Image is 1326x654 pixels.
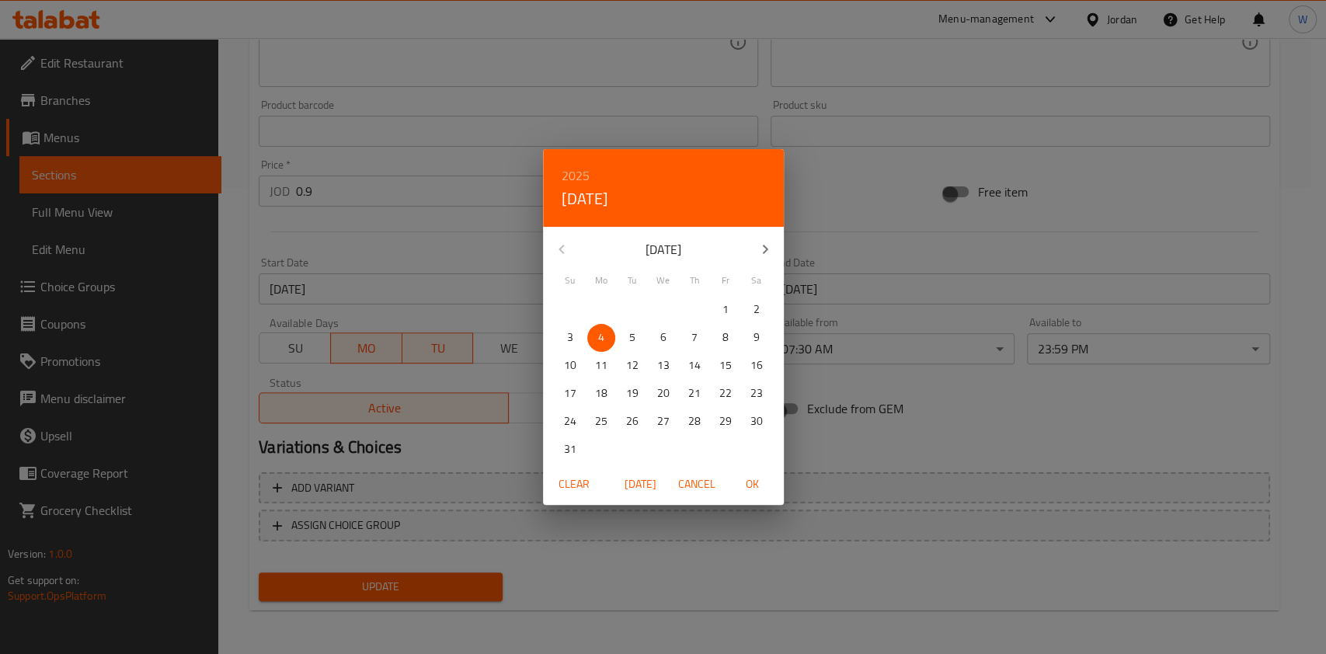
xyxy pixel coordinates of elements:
button: 8 [712,324,740,352]
p: 8 [722,328,729,347]
p: 16 [750,356,763,375]
button: 13 [649,352,677,380]
p: 20 [657,384,670,403]
button: [DATE] [562,186,608,211]
p: 28 [688,412,701,431]
button: 11 [587,352,615,380]
p: 1 [722,300,729,319]
span: Mo [587,273,615,287]
button: 27 [649,408,677,436]
button: 21 [680,380,708,408]
p: 19 [626,384,639,403]
button: OK [728,470,778,499]
button: 4 [587,324,615,352]
p: 13 [657,356,670,375]
button: 23 [743,380,771,408]
span: [DATE] [622,475,660,494]
p: 22 [719,384,732,403]
p: 17 [564,384,576,403]
button: 30 [743,408,771,436]
p: 3 [567,328,573,347]
p: 25 [595,412,607,431]
span: Clear [555,475,593,494]
p: 12 [626,356,639,375]
span: Fr [712,273,740,287]
p: 18 [595,384,607,403]
button: 19 [618,380,646,408]
button: 2025 [562,165,590,186]
button: 9 [743,324,771,352]
button: 7 [680,324,708,352]
p: 24 [564,412,576,431]
button: 18 [587,380,615,408]
button: 14 [680,352,708,380]
button: 2 [743,296,771,324]
button: Cancel [672,470,722,499]
p: 29 [719,412,732,431]
p: 30 [750,412,763,431]
button: 1 [712,296,740,324]
button: 5 [618,324,646,352]
span: Th [680,273,708,287]
p: 4 [598,328,604,347]
button: 20 [649,380,677,408]
button: 31 [556,436,584,464]
button: 10 [556,352,584,380]
p: 10 [564,356,576,375]
span: Cancel [678,475,715,494]
button: 29 [712,408,740,436]
span: Tu [618,273,646,287]
button: 16 [743,352,771,380]
span: We [649,273,677,287]
p: 23 [750,384,763,403]
p: 2 [753,300,760,319]
button: 15 [712,352,740,380]
span: Su [556,273,584,287]
span: OK [734,475,771,494]
p: 11 [595,356,607,375]
button: 28 [680,408,708,436]
p: 5 [629,328,635,347]
p: 14 [688,356,701,375]
button: 3 [556,324,584,352]
button: Clear [549,470,599,499]
p: 9 [753,328,760,347]
button: 6 [649,324,677,352]
button: [DATE] [616,470,666,499]
button: 25 [587,408,615,436]
button: 17 [556,380,584,408]
p: 6 [660,328,666,347]
button: 22 [712,380,740,408]
button: 12 [618,352,646,380]
p: 31 [564,440,576,459]
p: 21 [688,384,701,403]
p: [DATE] [580,240,747,259]
button: 24 [556,408,584,436]
button: 26 [618,408,646,436]
span: Sa [743,273,771,287]
p: 7 [691,328,698,347]
p: 27 [657,412,670,431]
p: 15 [719,356,732,375]
p: 26 [626,412,639,431]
